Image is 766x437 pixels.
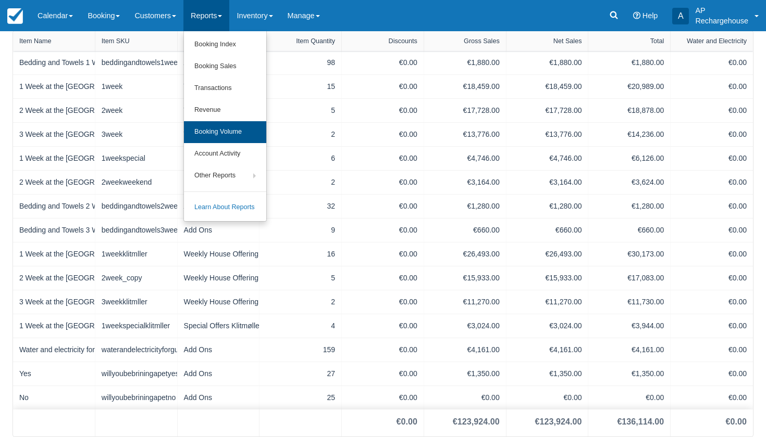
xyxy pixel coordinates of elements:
[348,225,417,236] div: €0.00
[595,105,664,116] div: €18,878.00
[348,249,417,260] div: €0.00
[184,197,266,219] a: Learn About Reports
[184,273,253,284] div: Weekly House Offering Klitmøller
[677,81,747,92] div: €0.00
[348,105,417,116] div: €0.00
[595,273,664,284] div: €17,083.00
[348,57,417,68] div: €0.00
[633,12,640,19] i: Help
[102,344,171,355] div: waterandelectricityforguests6yearsandolder
[430,153,500,164] div: €4,746.00
[430,81,500,92] div: €18,459.00
[595,81,664,92] div: €20,989.00
[266,225,335,236] div: 9
[19,249,226,260] a: 1 Week at the [GEOGRAPHIC_DATA] in [GEOGRAPHIC_DATA]
[266,57,335,68] div: 98
[266,368,335,379] div: 27
[677,129,747,140] div: €0.00
[595,225,664,236] div: €660.00
[19,201,110,212] a: Bedding and Towels 2 Week
[430,129,500,140] div: €13,776.00
[348,368,417,379] div: €0.00
[102,201,171,212] div: beddingandtowels2week
[430,249,500,260] div: €26,493.00
[513,225,582,236] div: €660.00
[677,153,747,164] div: €0.00
[266,320,335,331] div: 4
[184,165,266,187] a: Other Reports
[430,297,500,307] div: €11,270.00
[677,392,747,403] div: €0.00
[348,273,417,284] div: €0.00
[677,57,747,68] div: €0.00
[595,320,664,331] div: €3,944.00
[184,56,266,78] a: Booking Sales
[7,8,23,24] img: checkfront-main-nav-mini-logo.png
[643,11,658,20] span: Help
[19,37,52,45] div: Item Name
[595,153,664,164] div: €6,126.00
[348,81,417,92] div: €0.00
[513,320,582,331] div: €3,024.00
[266,344,335,355] div: 159
[102,392,171,403] div: willyoubebriningapetno
[102,153,171,164] div: 1weekspecial
[430,392,500,403] div: €0.00
[726,416,747,428] div: €0.00
[19,177,226,188] a: 2 Week at the [GEOGRAPHIC_DATA] in [GEOGRAPHIC_DATA]
[513,129,582,140] div: €13,776.00
[595,249,664,260] div: €30,173.00
[677,177,747,188] div: €0.00
[677,105,747,116] div: €0.00
[595,201,664,212] div: €1,280.00
[595,368,664,379] div: €1,350.00
[396,416,417,428] div: €0.00
[595,129,664,140] div: €14,236.00
[184,225,253,236] div: Add Ons
[595,177,664,188] div: €3,624.00
[453,416,500,428] div: €123,924.00
[430,273,500,284] div: €15,933.00
[184,392,253,403] div: Add Ons
[513,368,582,379] div: €1,350.00
[102,249,171,260] div: 1weekklitmller
[348,201,417,212] div: €0.00
[183,31,267,222] ul: Reports
[102,177,171,188] div: 2weekweekend
[595,297,664,307] div: €11,730.00
[102,37,130,45] div: Item SKU
[513,249,582,260] div: €26,493.00
[102,57,171,68] div: beddingandtowels1week
[184,34,266,56] a: Booking Index
[513,81,582,92] div: €18,459.00
[677,273,747,284] div: €0.00
[102,297,171,307] div: 3weekklitmller
[19,368,31,379] a: Yes
[595,392,664,403] div: €0.00
[266,129,335,140] div: 2
[184,368,253,379] div: Add Ons
[513,344,582,355] div: €4,161.00
[266,273,335,284] div: 5
[553,37,582,45] div: Net Sales
[348,392,417,403] div: €0.00
[513,105,582,116] div: €17,728.00
[513,273,582,284] div: €15,933.00
[102,105,171,116] div: 2week
[617,416,664,428] div: €136,114.00
[19,344,118,355] a: Water and electricity for guests
[348,320,417,331] div: €0.00
[513,201,582,212] div: €1,280.00
[348,177,417,188] div: €0.00
[184,99,266,121] a: Revenue
[677,320,747,331] div: €0.00
[430,225,500,236] div: €660.00
[389,37,417,45] div: Discounts
[184,320,253,331] div: Special Offers Klitmøller
[184,249,253,260] div: Weekly House Offering Klitmøller
[677,368,747,379] div: €0.00
[348,344,417,355] div: €0.00
[430,177,500,188] div: €3,164.00
[184,121,266,143] a: Booking Volume
[266,201,335,212] div: 32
